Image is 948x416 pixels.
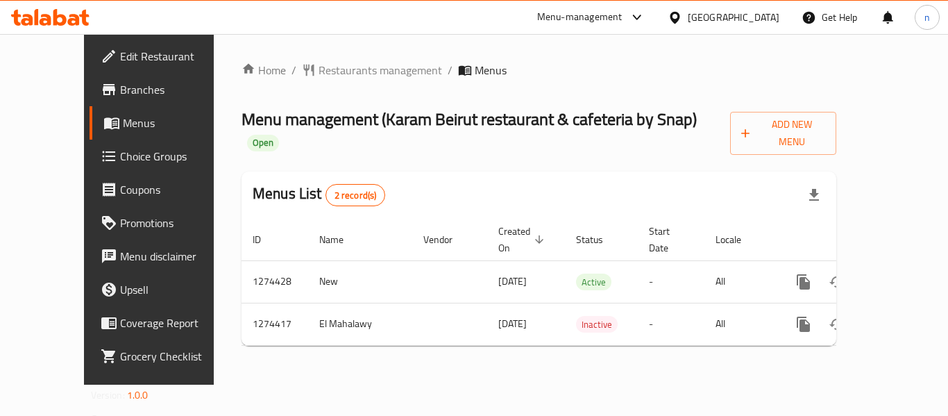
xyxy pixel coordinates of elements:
[741,116,826,151] span: Add New Menu
[242,219,931,346] table: enhanced table
[319,62,442,78] span: Restaurants management
[924,10,930,25] span: n
[638,303,704,345] td: -
[120,248,231,265] span: Menu disclaimer
[326,189,385,202] span: 2 record(s)
[90,206,242,240] a: Promotions
[253,183,385,206] h2: Menus List
[704,303,776,345] td: All
[475,62,507,78] span: Menus
[498,223,548,256] span: Created On
[123,115,231,131] span: Menus
[291,62,296,78] li: /
[120,315,231,331] span: Coverage Report
[448,62,452,78] li: /
[120,281,231,298] span: Upsell
[120,148,231,165] span: Choice Groups
[120,81,231,98] span: Branches
[242,260,308,303] td: 1274428
[498,315,527,333] span: [DATE]
[638,260,704,303] td: -
[688,10,779,25] div: [GEOGRAPHIC_DATA]
[776,219,931,261] th: Actions
[90,273,242,306] a: Upsell
[308,303,412,345] td: El Mahalawy
[247,137,279,149] span: Open
[90,240,242,273] a: Menu disclaimer
[325,184,386,206] div: Total records count
[820,265,854,299] button: Change Status
[120,215,231,231] span: Promotions
[127,386,149,404] span: 1.0.0
[120,181,231,198] span: Coupons
[787,308,820,341] button: more
[90,40,242,73] a: Edit Restaurant
[576,231,621,248] span: Status
[120,348,231,365] span: Grocery Checklist
[242,303,308,345] td: 1274417
[90,73,242,106] a: Branches
[242,62,836,78] nav: breadcrumb
[90,340,242,373] a: Grocery Checklist
[704,260,776,303] td: All
[90,140,242,173] a: Choice Groups
[90,106,242,140] a: Menus
[90,173,242,206] a: Coupons
[787,265,820,299] button: more
[242,103,697,135] span: Menu management ( Karam Beirut restaurant & cafeteria by Snap )
[423,231,471,248] span: Vendor
[242,62,286,78] a: Home
[649,223,688,256] span: Start Date
[576,317,618,333] span: Inactive
[91,386,125,404] span: Version:
[247,135,279,151] div: Open
[90,306,242,340] a: Coverage Report
[797,178,831,212] div: Export file
[716,231,759,248] span: Locale
[308,260,412,303] td: New
[253,231,279,248] span: ID
[537,9,623,26] div: Menu-management
[120,48,231,65] span: Edit Restaurant
[576,274,611,290] span: Active
[498,272,527,290] span: [DATE]
[302,62,442,78] a: Restaurants management
[820,308,854,341] button: Change Status
[576,274,611,290] div: Active
[730,112,837,155] button: Add New Menu
[319,231,362,248] span: Name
